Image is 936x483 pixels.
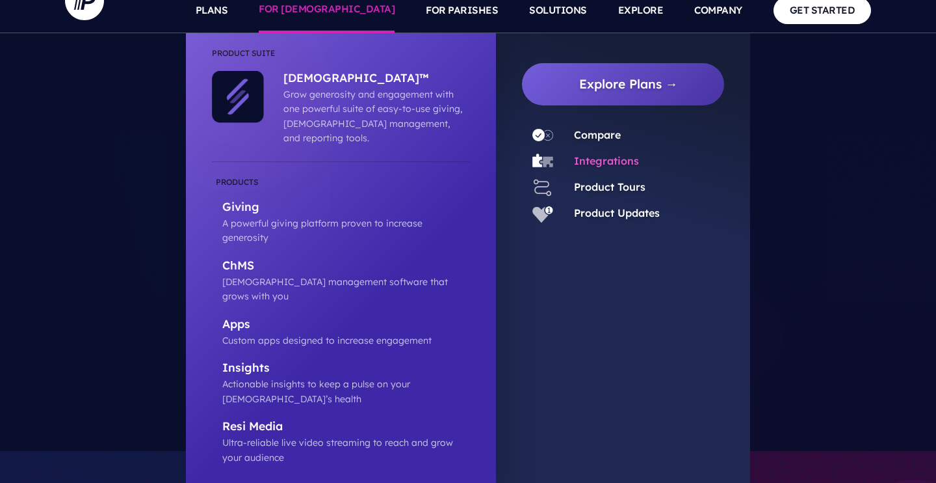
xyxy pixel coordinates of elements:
[212,71,264,123] img: ChurchStaq™ - Icon
[532,151,553,172] img: Integrations - Icon
[222,317,470,333] p: Apps
[522,151,564,172] a: Integrations - Icon
[212,258,470,304] a: ChMS [DEMOGRAPHIC_DATA] management software that grows with you
[222,377,470,406] p: Actionable insights to keep a pulse on your [DEMOGRAPHIC_DATA]’s health
[574,154,639,167] a: Integrations
[283,71,463,87] p: [DEMOGRAPHIC_DATA]™
[212,46,470,71] li: Product Suite
[574,180,645,193] a: Product Tours
[212,317,470,348] a: Apps Custom apps designed to increase engagement
[574,206,660,219] a: Product Updates
[212,419,470,465] a: Resi Media Ultra-reliable live video streaming to reach and grow your audience
[222,258,470,275] p: ChMS
[532,177,553,198] img: Product Tours - Icon
[222,361,470,377] p: Insights
[532,125,553,146] img: Compare - Icon
[222,435,470,465] p: Ultra-reliable live video streaming to reach and grow your audience
[222,200,470,216] p: Giving
[522,125,564,146] a: Compare - Icon
[212,175,470,245] a: Giving A powerful giving platform proven to increase generosity
[222,333,470,348] p: Custom apps designed to increase engagement
[283,87,463,146] p: Grow generosity and engagement with one powerful suite of easy-to-use giving, [DEMOGRAPHIC_DATA] ...
[222,275,470,304] p: [DEMOGRAPHIC_DATA] management software that grows with you
[532,203,553,224] img: Product Updates - Icon
[522,203,564,224] a: Product Updates - Icon
[264,71,463,146] a: [DEMOGRAPHIC_DATA]™ Grow generosity and engagement with one powerful suite of easy-to-use giving,...
[222,419,470,435] p: Resi Media
[222,216,470,245] p: A powerful giving platform proven to increase generosity
[532,63,724,105] a: Explore Plans →
[212,361,470,406] a: Insights Actionable insights to keep a pulse on your [DEMOGRAPHIC_DATA]’s health
[574,128,621,141] a: Compare
[522,177,564,198] a: Product Tours - Icon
